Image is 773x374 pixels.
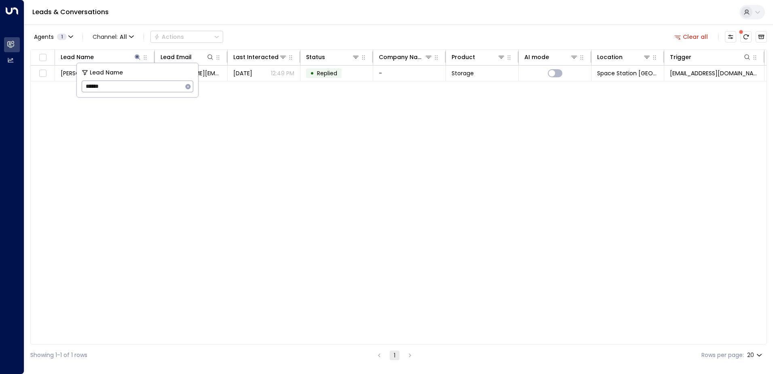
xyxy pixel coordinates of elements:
[61,52,142,62] div: Lead Name
[670,52,751,62] div: Trigger
[379,52,433,62] div: Company Name
[61,52,94,62] div: Lead Name
[597,69,658,77] span: Space Station Solihull
[740,31,752,42] span: There are new threads available. Refresh the grid to view the latest updates.
[390,351,399,360] button: page 1
[317,69,337,77] span: Replied
[30,31,76,42] button: Agents1
[161,52,214,62] div: Lead Email
[38,68,48,79] span: Toggle select row
[161,52,192,62] div: Lead Email
[452,69,474,77] span: Storage
[120,34,127,40] span: All
[34,34,54,40] span: Agents
[670,52,691,62] div: Trigger
[306,52,360,62] div: Status
[89,31,137,42] span: Channel:
[90,68,123,77] span: Lead Name
[154,33,184,40] div: Actions
[379,52,425,62] div: Company Name
[233,69,252,77] span: Yesterday
[597,52,623,62] div: Location
[89,31,137,42] button: Channel:All
[452,52,505,62] div: Product
[233,52,287,62] div: Last Interacted
[373,66,446,81] td: -
[38,53,48,63] span: Toggle select all
[452,52,475,62] div: Product
[30,351,87,359] div: Showing 1-1 of 1 rows
[670,69,758,77] span: leads@space-station.co.uk
[271,69,294,77] p: 12:49 PM
[32,7,109,17] a: Leads & Conversations
[310,66,314,80] div: •
[306,52,325,62] div: Status
[524,52,549,62] div: AI mode
[701,351,744,359] label: Rows per page:
[233,52,279,62] div: Last Interacted
[725,31,736,42] button: Customize
[61,69,105,77] span: Jackie Altenkirch
[756,31,767,42] button: Archived Leads
[524,52,578,62] div: AI mode
[150,31,223,43] button: Actions
[671,31,712,42] button: Clear all
[150,31,223,43] div: Button group with a nested menu
[374,350,415,360] nav: pagination navigation
[57,34,67,40] span: 1
[597,52,651,62] div: Location
[747,349,764,361] div: 20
